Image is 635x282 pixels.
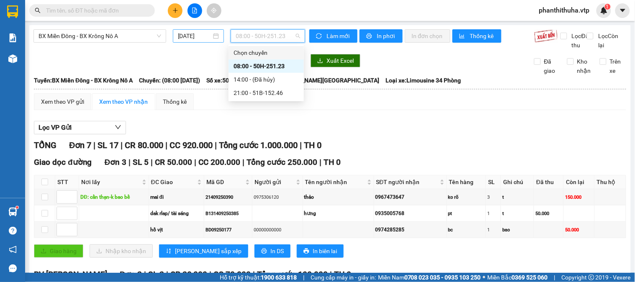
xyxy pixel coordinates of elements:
[317,58,323,64] span: download
[574,57,594,75] span: Kho nhận
[589,274,594,280] span: copyright
[303,205,374,222] td: hưng
[150,210,203,218] div: dak rlap/ tài sáng
[9,227,17,235] span: question-circle
[168,3,183,18] button: plus
[512,274,548,281] strong: 0369 525 060
[404,274,481,281] strong: 0708 023 035 - 0935 103 250
[568,31,590,50] span: Lọc Đã thu
[155,157,192,167] span: CR 50.000
[447,175,486,189] th: Tên hàng
[206,194,251,201] div: 21409250390
[90,244,153,258] button: downloadNhập kho nhận
[206,177,244,187] span: Mã GD
[502,226,532,233] div: bao
[303,189,374,205] td: thảo
[595,31,627,50] span: Lọc Còn lại
[261,274,297,281] strong: 1900 633 818
[80,38,118,44] span: 09:54:00 [DATE]
[374,189,447,205] td: 0967473647
[501,175,534,189] th: Ghi chú
[9,246,17,254] span: notification
[29,50,97,56] strong: BIÊN NHẬN GỬI HÀNG HOÁ
[452,29,501,43] button: bar-chartThống kê
[144,269,146,279] span: |
[311,273,376,282] span: Cung cấp máy in - giấy in:
[35,8,41,13] span: search
[121,140,123,150] span: |
[98,140,118,150] span: SL 17
[534,29,558,43] img: 9k=
[234,75,299,84] div: 14:00 - (Đã hủy)
[34,121,126,134] button: Lọc VP Gửi
[304,193,373,201] div: thảo
[470,31,495,41] span: Thống kê
[34,77,133,84] b: Tuyến: BX Miền Đông - BX Krông Nô A
[615,3,630,18] button: caret-down
[188,3,202,18] button: file-add
[39,30,161,42] span: BX Miền Đông - BX Krông Nô A
[22,13,68,45] strong: CÔNG TY TNHH [GEOGRAPHIC_DATA] 214 QL13 - P.26 - Q.BÌNH THẠNH - TP HCM 1900888606
[261,248,267,255] span: printer
[99,97,148,106] div: Xem theo VP nhận
[81,177,140,187] span: Nơi lấy
[360,29,403,43] button: printerIn phơi
[8,58,17,70] span: Nơi gửi:
[257,269,328,279] span: Tổng cước 100.000
[234,88,299,97] div: 21:00 - 51B-152.46
[375,226,445,234] div: 0974285285
[163,97,187,106] div: Thống kê
[204,222,252,238] td: BD09250177
[483,276,486,279] span: ⚪️
[254,226,301,233] div: 00000000000
[502,210,532,217] div: t
[242,157,244,167] span: |
[326,56,354,65] span: Xuất Excel
[448,210,485,217] div: pt
[84,59,98,63] span: VP 214
[247,157,317,167] span: Tổng cước 250.000
[488,273,548,282] span: Miền Bắc
[459,33,466,40] span: bar-chart
[487,194,499,201] div: 3
[334,269,352,279] span: TH 0
[234,62,299,71] div: 08:00 - 50H-251.23
[159,244,248,258] button: sort-ascending[PERSON_NAME] sắp xếp
[8,19,19,40] img: logo
[9,264,17,272] span: message
[319,157,321,167] span: |
[366,33,373,40] span: printer
[534,175,564,189] th: Đã thu
[151,177,195,187] span: ĐC Giao
[178,31,212,41] input: 11/09/2025
[16,206,18,209] sup: 1
[170,269,208,279] span: CR 30.000
[41,97,84,106] div: Xem theo VP gửi
[28,59,61,68] span: PV [PERSON_NAME]
[175,246,242,256] span: [PERSON_NAME] sắp xếp
[69,140,91,150] span: Đơn 7
[214,269,251,279] span: CC 70.000
[198,157,240,167] span: CC 200.000
[34,244,83,258] button: uploadGiao hàng
[151,157,153,167] span: |
[234,48,299,57] div: Chọn chuyến
[139,76,200,85] span: Chuyến: (08:00 [DATE])
[254,194,301,201] div: 0975306120
[600,7,608,14] img: icon-new-feature
[210,269,212,279] span: |
[229,46,304,59] div: Chọn chuyến
[55,175,79,189] th: STT
[554,273,555,282] span: |
[166,248,172,255] span: sort-ascending
[313,246,337,256] span: In biên lai
[215,140,217,150] span: |
[211,8,217,13] span: aim
[8,54,17,63] img: warehouse-icon
[105,157,127,167] span: Đơn 3
[619,7,627,14] span: caret-down
[207,3,221,18] button: aim
[192,8,198,13] span: file-add
[448,226,485,233] div: bc
[260,76,379,85] span: Tài xế: [PERSON_NAME][GEOGRAPHIC_DATA]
